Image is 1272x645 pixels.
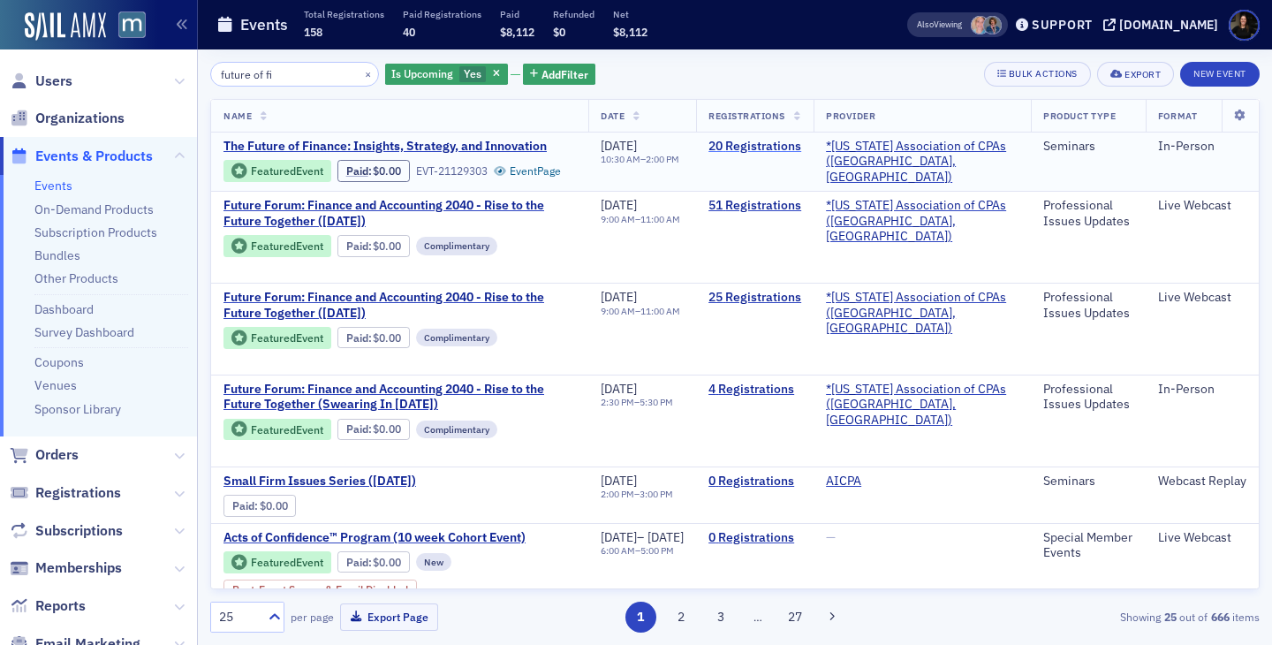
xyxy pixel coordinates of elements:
span: : [346,164,374,178]
span: [DATE] [601,529,637,545]
button: 1 [625,602,656,633]
a: Dashboard [34,301,94,317]
a: *[US_STATE] Association of CPAs ([GEOGRAPHIC_DATA], [GEOGRAPHIC_DATA]) [826,198,1018,245]
span: $0.00 [373,164,401,178]
div: In-Person [1158,382,1246,398]
div: EVT-21129303 [416,164,488,178]
span: Small Firm Issues Series (9/25/2025) [223,474,520,489]
div: Post-Event Survey [223,580,417,601]
a: Sponsor Library [34,401,121,417]
span: : [346,556,374,569]
div: – [601,530,684,546]
a: 4 Registrations [708,382,801,398]
button: 27 [780,602,811,633]
span: 40 [403,25,415,39]
div: Featured Event [223,327,331,349]
time: 3:00 PM [640,488,673,500]
time: 11:00 AM [640,213,680,225]
span: Yes [464,66,481,80]
span: [DATE] [647,529,684,545]
a: Events & Products [10,147,153,166]
time: 2:30 PM [601,396,634,408]
div: New [416,553,451,571]
div: Featured Event [251,241,323,251]
div: Professional Issues Updates [1043,382,1133,413]
span: $0.00 [373,331,401,345]
div: Featured Event [223,419,331,441]
div: Showing out of items [922,609,1260,625]
strong: 666 [1208,609,1232,625]
div: – [601,306,680,317]
span: Add Filter [541,66,588,82]
a: Survey Dashboard [34,324,134,340]
span: : [232,499,260,512]
div: Webcast Replay [1158,474,1246,489]
time: 2:00 PM [601,488,634,500]
button: Export [1097,62,1174,87]
div: Featured Event [251,166,323,176]
div: Live Webcast [1158,198,1246,214]
a: Paid [346,422,368,436]
a: 25 Registrations [708,290,801,306]
span: The Future of Finance: Insights, Strategy, and Innovation [223,139,547,155]
span: Product Type [1043,110,1116,122]
span: [DATE] [601,197,637,213]
span: [DATE] [601,138,637,154]
a: 0 Registrations [708,474,801,489]
a: Paid [346,239,368,253]
a: Paid [346,556,368,569]
p: Paid [500,8,534,20]
p: Total Registrations [304,8,384,20]
a: Paid [346,331,368,345]
span: $0.00 [373,422,401,436]
div: Seminars [1043,139,1133,155]
a: Future Forum: Finance and Accounting 2040 - Rise to the Future Together ([DATE]) [223,198,576,229]
button: [DOMAIN_NAME] [1103,19,1224,31]
div: Seminars [1043,474,1133,489]
div: [DOMAIN_NAME] [1119,17,1218,33]
a: Organizations [10,109,125,128]
a: Bundles [34,247,80,263]
a: Subscription Products [34,224,157,240]
span: Profile [1229,10,1260,41]
a: Events [34,178,72,193]
span: Registrations [35,483,121,503]
span: *Maryland Association of CPAs (Timonium, MD) [826,139,1018,186]
div: Complimentary [416,237,497,254]
span: $0 [553,25,565,39]
time: 9:00 AM [601,213,635,225]
span: [DATE] [601,381,637,397]
a: The Future of Finance: Insights, Strategy, and Innovation [223,139,561,155]
button: 3 [706,602,737,633]
span: *Maryland Association of CPAs (Timonium, MD) [826,290,1018,337]
a: New Event [1180,64,1260,80]
div: Featured Event [223,551,331,573]
span: Memberships [35,558,122,578]
a: EventPage [494,164,561,178]
a: *[US_STATE] Association of CPAs ([GEOGRAPHIC_DATA], [GEOGRAPHIC_DATA]) [826,382,1018,429]
div: Special Member Events [1043,530,1133,561]
a: Paid [232,499,254,512]
span: Dee Sullivan [971,16,989,34]
div: Export [1124,70,1161,80]
a: Orders [10,445,79,465]
a: Subscriptions [10,521,123,541]
time: 11:00 AM [640,305,680,317]
img: SailAMX [118,11,146,39]
time: 9:00 AM [601,305,635,317]
input: Search… [210,62,379,87]
span: Format [1158,110,1197,122]
span: Chris Dougherty [983,16,1002,34]
span: Date [601,110,625,122]
div: Bulk Actions [1009,69,1078,79]
span: $0.00 [260,499,288,512]
div: Featured Event [251,558,323,567]
a: Paid [346,164,368,178]
a: Reports [10,596,86,616]
time: 10:30 AM [601,153,640,165]
strong: 25 [1161,609,1179,625]
div: 25 [219,608,258,626]
a: Venues [34,377,77,393]
div: Professional Issues Updates [1043,198,1133,229]
a: 51 Registrations [708,198,801,214]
